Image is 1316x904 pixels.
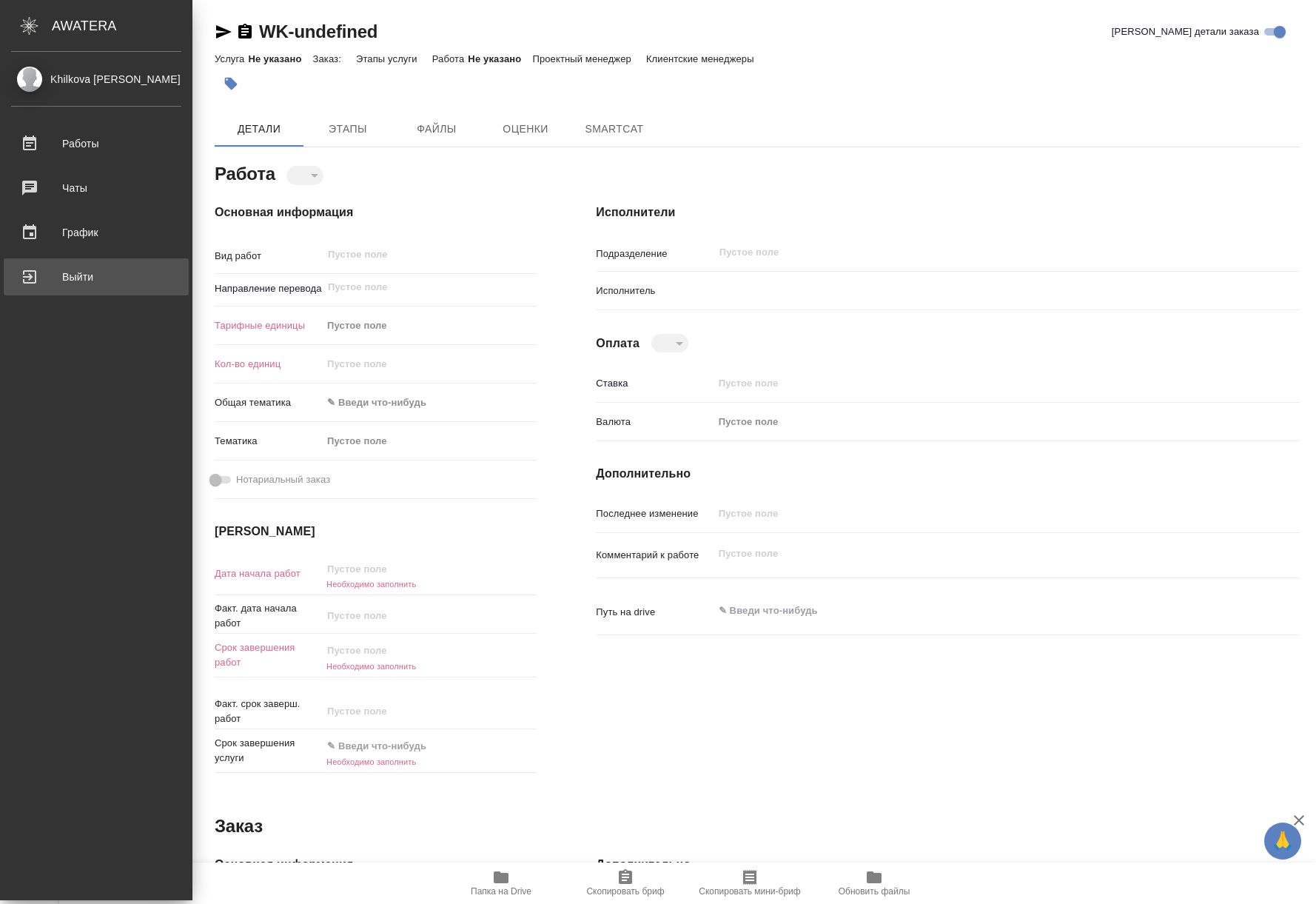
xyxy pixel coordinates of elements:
p: Общая тематика [215,395,322,410]
input: ✎ Введи что-нибудь [322,735,451,757]
p: Этапы услуги [356,53,421,64]
div: Пустое поле [322,429,537,454]
p: Подразделение [596,247,713,261]
p: Исполнитель [596,284,713,298]
div: AWATERA [52,11,192,41]
div: График [11,221,181,244]
div: ​ [286,166,323,184]
input: Пустое поле [322,606,451,627]
h4: Исполнители [596,204,1300,221]
p: Не указано [468,53,532,64]
p: Путь на drive [596,605,713,620]
p: Ставка [596,376,713,391]
h2: Работа [215,159,275,186]
span: [PERSON_NAME] детали заказа [1112,24,1259,39]
p: Клиентские менеджеры [646,53,758,64]
span: Обновить файлы [839,886,910,897]
a: Выйти [4,258,189,295]
input: Пустое поле [714,503,1241,524]
a: Работы [4,125,189,162]
button: 🙏 [1264,823,1301,860]
p: Проектный менеджер [532,53,634,64]
p: Вид работ [215,249,322,264]
p: Факт. дата начала работ [215,601,322,631]
p: Заказ: [312,53,344,64]
span: Скопировать мини-бриф [699,886,800,897]
h2: Заказ [215,814,263,838]
button: Скопировать ссылку для ЯМессенджера [215,23,232,41]
h4: Основная информация [215,204,537,221]
div: Khilkova [PERSON_NAME] [11,71,181,87]
a: График [4,214,189,251]
p: Срок завершения работ [215,640,322,670]
p: Направление перевода [215,281,322,296]
div: Пустое поле [327,434,519,449]
input: Пустое поле [326,278,502,296]
div: Выйти [11,266,181,288]
h6: Необходимо заполнить [322,662,537,671]
button: Добавить тэг [215,67,247,100]
button: Скопировать ссылку [236,23,254,41]
p: Валюта [596,415,713,429]
p: Факт. срок заверш. работ [215,697,322,726]
h4: Дополнительно [596,465,1300,483]
span: Файлы [401,120,472,138]
button: Папка на Drive [439,863,563,904]
button: Обновить файлы [812,863,936,904]
div: ✎ Введи что-нибудь [327,395,519,410]
p: Комментарий к работе [596,548,713,563]
div: Пустое поле [327,318,519,333]
a: WK-undefined [259,21,377,41]
p: Тарифные единицы [215,318,322,333]
p: Срок завершения услуги [215,736,322,766]
div: Пустое поле [714,409,1241,435]
h6: Необходимо заполнить [322,757,537,766]
input: Пустое поле [322,353,537,375]
span: Детали [224,120,295,138]
div: Чаты [11,177,181,199]
h4: Основная информация [215,856,537,874]
div: Пустое поле [322,313,537,338]
span: Скопировать бриф [586,886,664,897]
span: 🙏 [1270,826,1295,857]
span: Этапы [312,120,383,138]
span: Оценки [490,120,561,138]
p: Тематика [215,434,322,449]
span: Папка на Drive [471,886,531,897]
input: Пустое поле [322,558,451,580]
input: Пустое поле [322,701,451,723]
h6: Необходимо заполнить [322,580,537,589]
input: Пустое поле [714,372,1241,394]
a: Чаты [4,170,189,207]
p: Последнее изменение [596,506,713,521]
div: ✎ Введи что-нибудь [322,390,537,415]
p: Кол-во единиц [215,357,322,372]
span: SmartCat [579,120,650,138]
h4: Оплата [596,335,639,352]
div: Работы [11,133,181,155]
button: Скопировать бриф [563,863,688,904]
div: Пустое поле [719,415,1223,429]
p: Услуга [215,53,248,64]
input: Пустое поле [322,640,451,661]
p: Дата начала работ [215,566,322,581]
p: Работа [432,53,469,64]
p: Не указано [248,53,312,64]
input: Пустое поле [718,244,1206,261]
button: Скопировать мини-бриф [688,863,812,904]
div: ​ [651,334,688,352]
span: Нотариальный заказ [236,472,330,487]
h4: Дополнительно [596,856,1300,874]
h4: [PERSON_NAME] [215,523,537,540]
